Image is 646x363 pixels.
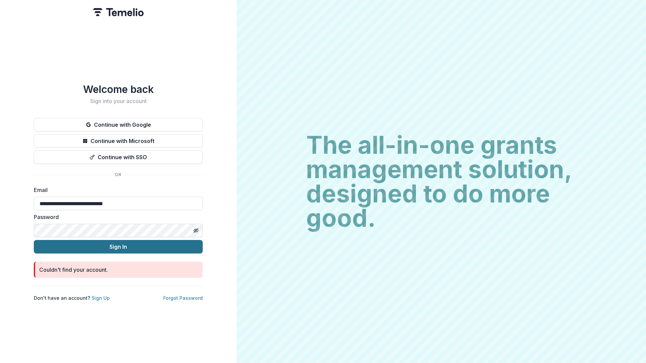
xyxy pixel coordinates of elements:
[34,213,199,221] label: Password
[39,266,108,274] div: Couldn't find your account.
[191,225,201,236] button: Toggle password visibility
[34,98,203,104] h2: Sign into your account
[93,8,144,16] img: Temelio
[181,226,189,235] keeper-lock: Open Keeper Popup
[163,295,203,301] a: Forgot Password
[34,134,203,148] button: Continue with Microsoft
[34,240,203,253] button: Sign In
[92,295,110,301] a: Sign Up
[34,118,203,131] button: Continue with Google
[34,294,110,301] p: Don't have an account?
[34,83,203,95] h1: Welcome back
[34,150,203,164] button: Continue with SSO
[34,186,199,194] label: Email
